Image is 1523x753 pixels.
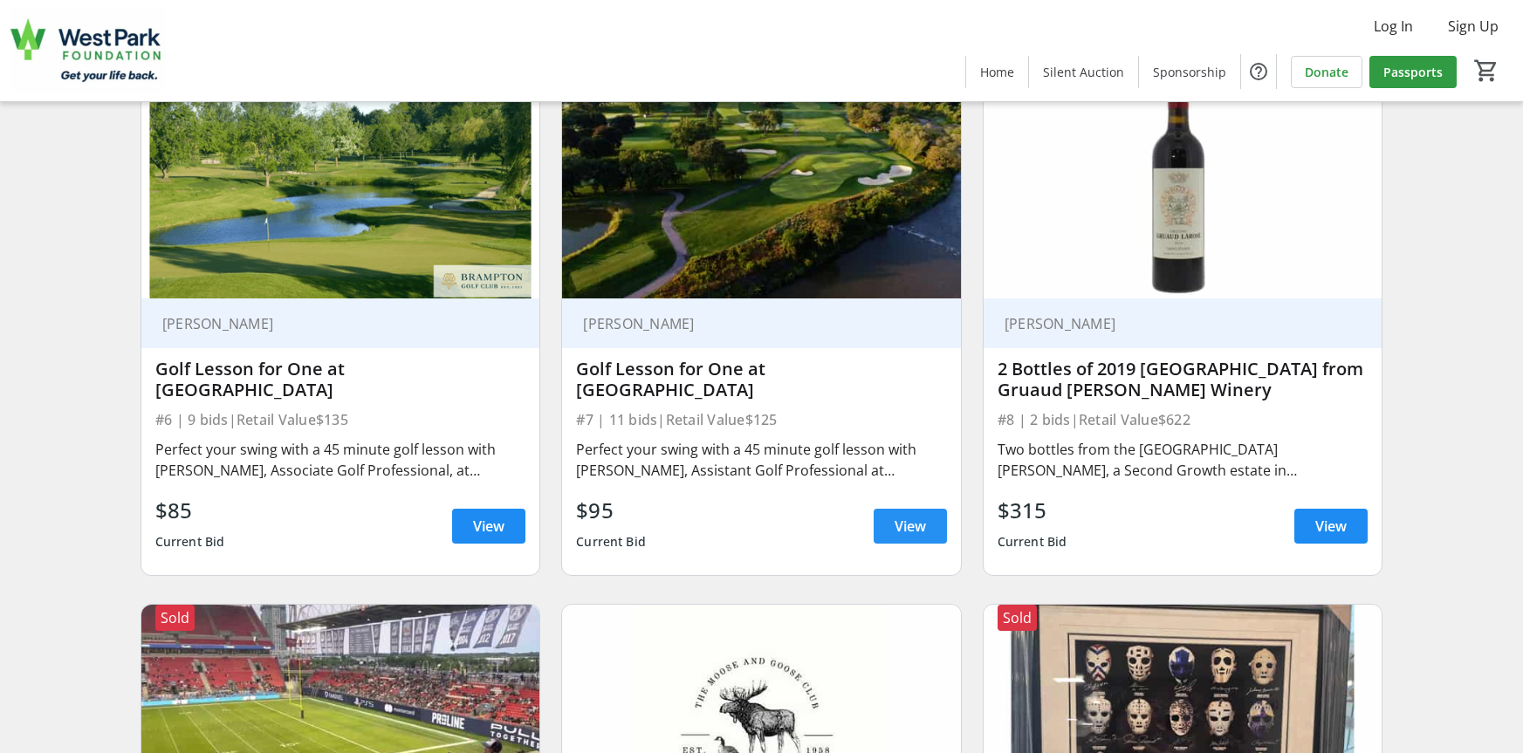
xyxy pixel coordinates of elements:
span: Log In [1374,16,1413,37]
div: Golf Lesson for One at [GEOGRAPHIC_DATA] [155,359,526,400]
div: Current Bid [998,526,1067,558]
div: #7 | 11 bids | Retail Value $125 [576,407,947,432]
div: #8 | 2 bids | Retail Value $622 [998,407,1369,432]
div: 2 Bottles of 2019 [GEOGRAPHIC_DATA] from Gruaud [PERSON_NAME] Winery [998,359,1369,400]
img: Golf Lesson for One at Brampton Golf Club [141,75,540,299]
span: View [473,516,504,537]
span: Home [980,63,1014,81]
a: Donate [1291,56,1362,88]
span: Donate [1305,63,1348,81]
img: Golf Lesson for One at Lambton Golf & Country Club [562,75,961,299]
div: $85 [155,495,225,526]
img: West Park Healthcare Centre Foundation's Logo [10,7,166,94]
div: $95 [576,495,646,526]
div: Current Bid [155,526,225,558]
button: Log In [1360,12,1427,40]
a: View [874,509,947,544]
a: View [452,509,525,544]
span: View [895,516,926,537]
span: Sponsorship [1153,63,1226,81]
a: Sponsorship [1139,56,1240,88]
div: [PERSON_NAME] [998,315,1348,332]
div: [PERSON_NAME] [155,315,505,332]
span: View [1315,516,1347,537]
a: View [1294,509,1368,544]
div: Sold [155,605,195,631]
div: #6 | 9 bids | Retail Value $135 [155,407,526,432]
button: Cart [1471,55,1502,86]
a: Passports [1369,56,1457,88]
a: Home [966,56,1028,88]
div: Golf Lesson for One at [GEOGRAPHIC_DATA] [576,359,947,400]
div: Sold [998,605,1037,631]
span: Silent Auction [1043,63,1124,81]
div: Perfect your swing with a 45 minute golf lesson with [PERSON_NAME], Assistant Golf Professional a... [576,439,947,481]
div: $315 [998,495,1067,526]
div: Current Bid [576,526,646,558]
button: Help [1241,54,1276,89]
div: Two bottles from the [GEOGRAPHIC_DATA][PERSON_NAME], a Second Growth estate in [GEOGRAPHIC_DATA],... [998,439,1369,481]
img: 2 Bottles of 2019 Bordeaux from Gruaud Larose Winery [984,75,1382,299]
span: Passports [1383,63,1443,81]
div: [PERSON_NAME] [576,315,926,332]
button: Sign Up [1434,12,1513,40]
div: Perfect your swing with a 45 minute golf lesson with [PERSON_NAME], Associate Golf Professional, ... [155,439,526,481]
span: Sign Up [1448,16,1499,37]
a: Silent Auction [1029,56,1138,88]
